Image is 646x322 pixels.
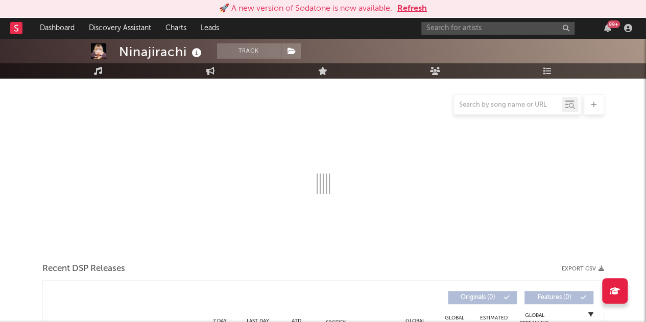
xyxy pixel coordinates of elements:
button: Originals(0) [448,291,517,304]
input: Search by song name or URL [454,101,562,109]
a: Dashboard [33,18,82,38]
div: Ninajirachi [119,43,204,60]
span: Recent DSP Releases [42,263,125,275]
button: Features(0) [524,291,593,304]
div: 🚀 A new version of Sodatone is now available. [219,3,392,15]
a: Charts [158,18,194,38]
button: 99+ [604,24,611,32]
span: Originals ( 0 ) [454,294,501,301]
a: Discovery Assistant [82,18,158,38]
button: Export CSV [562,266,604,272]
input: Search for artists [421,22,575,35]
button: Refresh [397,3,427,15]
button: Track [217,43,281,59]
div: 99 + [607,20,620,28]
span: Features ( 0 ) [531,294,578,301]
a: Leads [194,18,226,38]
